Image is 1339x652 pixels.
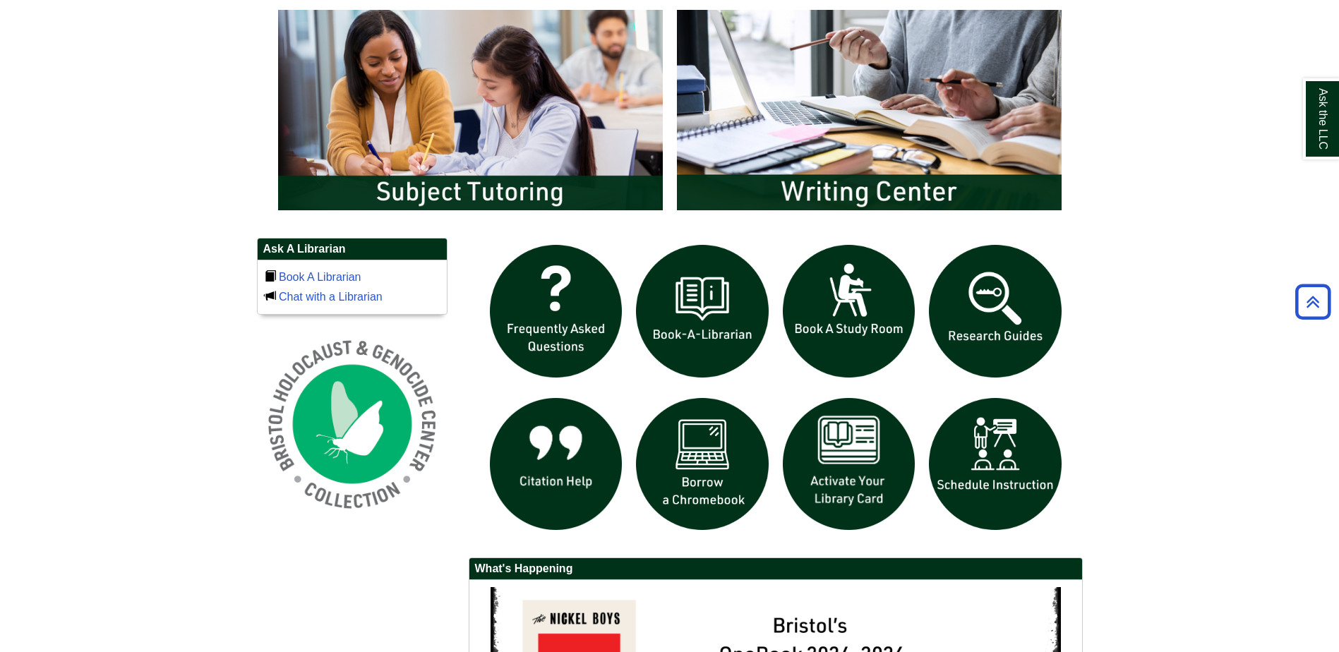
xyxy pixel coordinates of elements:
div: slideshow [483,238,1069,543]
h2: What's Happening [469,558,1082,580]
a: Chat with a Librarian [279,291,383,303]
a: Book A Librarian [279,271,361,283]
img: Subject Tutoring Information [271,3,670,217]
img: Holocaust and Genocide Collection [257,329,448,519]
img: activate Library Card icon links to form to activate student ID into library card [776,391,923,538]
img: Research Guides icon links to research guides web page [922,238,1069,385]
img: Book a Librarian icon links to book a librarian web page [629,238,776,385]
img: citation help icon links to citation help guide page [483,391,630,538]
img: frequently asked questions [483,238,630,385]
img: Writing Center Information [670,3,1069,217]
img: book a study room icon links to book a study room web page [776,238,923,385]
img: For faculty. Schedule Library Instruction icon links to form. [922,391,1069,538]
div: slideshow [271,3,1069,224]
img: Borrow a chromebook icon links to the borrow a chromebook web page [629,391,776,538]
a: Back to Top [1290,292,1335,311]
h2: Ask A Librarian [258,239,447,260]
